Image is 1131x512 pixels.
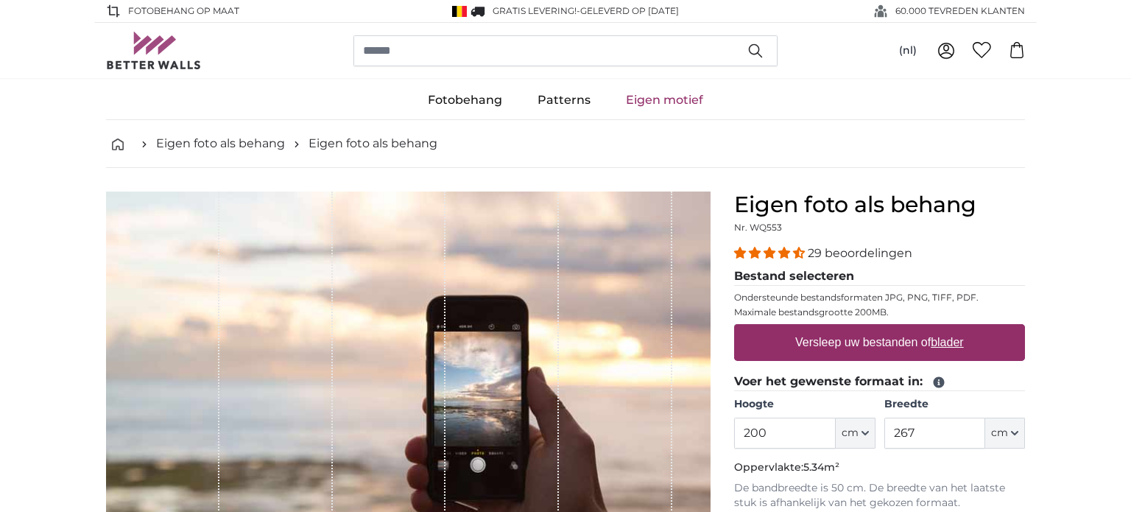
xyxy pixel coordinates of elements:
label: Breedte [884,397,1025,412]
span: cm [991,426,1008,441]
a: Fotobehang [410,81,520,119]
h1: Eigen foto als behang [734,192,1025,218]
span: FOTOBEHANG OP MAAT [128,4,239,18]
label: Versleep uw bestanden of [789,328,970,357]
button: cm [985,418,1025,449]
span: GRATIS levering! [493,5,577,16]
u: blader [931,336,963,348]
span: 60.000 TEVREDEN KLANTEN [895,4,1025,18]
legend: Voer het gewenste formaat in: [734,373,1025,391]
button: cm [836,418,875,449]
p: De bandbreedte is 50 cm. De breedte van het laatste stuk is afhankelijk van het gekozen formaat. [734,481,1025,511]
span: 29 beoordelingen [808,246,912,260]
span: - [577,5,679,16]
label: Hoogte [734,397,875,412]
span: cm [842,426,859,441]
p: Ondersteunde bestandsformaten JPG, PNG, TIFF, PDF. [734,292,1025,304]
a: Patterns [520,81,608,119]
span: 4.34 stars [734,246,808,260]
span: Geleverd op [DATE] [580,5,679,16]
img: Betterwalls [106,32,202,69]
a: Eigen motief [608,81,721,119]
nav: breadcrumbs [106,120,1025,168]
span: Nr. WQ553 [734,222,782,233]
img: België [452,6,467,17]
span: 5.34m² [803,460,839,474]
p: Oppervlakte: [734,460,1025,475]
a: Eigen foto als behang [309,135,437,152]
legend: Bestand selecteren [734,267,1025,286]
p: Maximale bestandsgrootte 200MB. [734,306,1025,318]
button: (nl) [887,38,929,64]
a: Eigen foto als behang [156,135,285,152]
